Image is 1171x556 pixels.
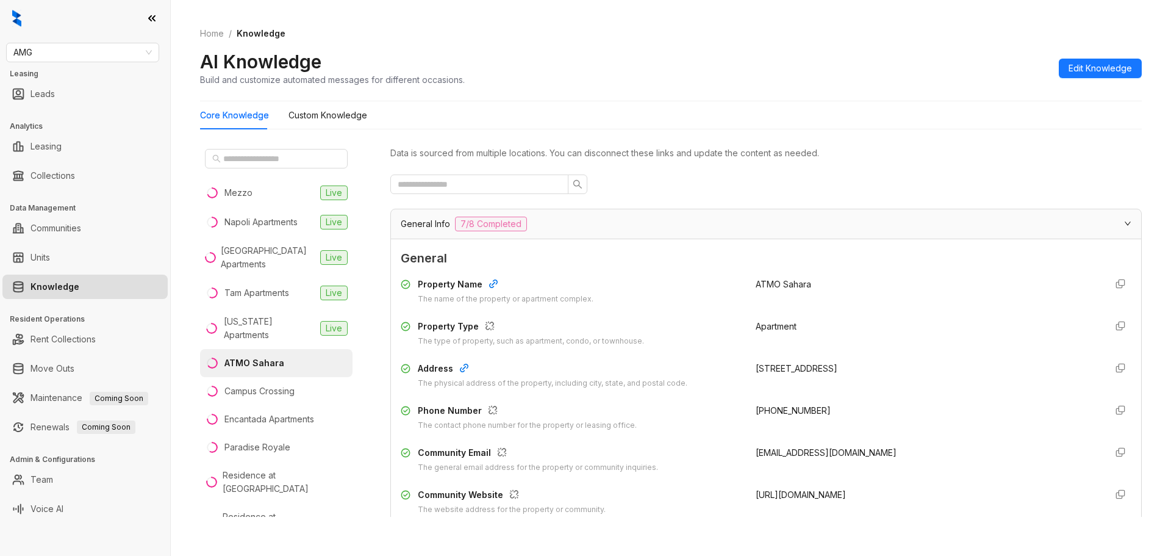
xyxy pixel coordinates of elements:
[2,82,168,106] li: Leads
[418,488,606,504] div: Community Website
[237,28,285,38] span: Knowledge
[77,421,135,434] span: Coming Soon
[2,468,168,492] li: Team
[418,462,658,474] div: The general email address for the property or community inquiries.
[30,275,79,299] a: Knowledge
[30,134,62,159] a: Leasing
[224,186,252,200] div: Mezzo
[390,146,1142,160] div: Data is sourced from multiple locations. You can disconnect these links and update the content as...
[224,413,314,426] div: Encantada Apartments
[2,497,168,521] li: Voice AI
[1059,59,1142,78] button: Edit Knowledge
[12,10,21,27] img: logo
[221,244,315,271] div: [GEOGRAPHIC_DATA] Apartments
[224,441,290,454] div: Paradise Royale
[198,27,226,40] a: Home
[2,356,168,381] li: Move Outs
[418,320,644,336] div: Property Type
[2,134,168,159] li: Leasing
[418,278,593,294] div: Property Name
[756,489,846,500] span: [URL][DOMAIN_NAME]
[418,336,644,347] div: The type of property, such as apartment, condo, or townhouse.
[30,216,81,240] a: Communities
[30,356,74,381] a: Move Outs
[223,469,348,496] div: Residence at [GEOGRAPHIC_DATA]
[10,454,170,465] h3: Admin & Configurations
[13,43,152,62] span: AMG
[200,109,269,122] div: Core Knowledge
[10,203,170,214] h3: Data Management
[212,154,221,163] span: search
[756,279,811,289] span: ATMO Sahara
[756,447,897,458] span: [EMAIL_ADDRESS][DOMAIN_NAME]
[223,510,348,537] div: Residence at [GEOGRAPHIC_DATA]
[320,186,348,200] span: Live
[30,468,53,492] a: Team
[418,446,658,462] div: Community Email
[418,294,593,305] div: The name of the property or apartment complex.
[224,356,284,370] div: ATMO Sahara
[30,245,50,270] a: Units
[10,68,170,79] h3: Leasing
[756,362,1096,375] div: [STREET_ADDRESS]
[30,164,75,188] a: Collections
[418,404,637,420] div: Phone Number
[288,109,367,122] div: Custom Knowledge
[391,209,1141,239] div: General Info7/8 Completed
[756,321,797,331] span: Apartment
[2,275,168,299] li: Knowledge
[2,245,168,270] li: Units
[1124,220,1131,227] span: expanded
[320,250,348,265] span: Live
[30,497,63,521] a: Voice AI
[224,286,289,300] div: Tam Apartments
[90,392,148,405] span: Coming Soon
[229,27,232,40] li: /
[30,415,135,439] a: RenewalsComing Soon
[200,73,465,86] div: Build and customize automated messages for different occasions.
[455,217,527,231] span: 7/8 Completed
[401,249,1131,268] span: General
[1069,62,1132,75] span: Edit Knowledge
[756,405,831,416] span: [PHONE_NUMBER]
[418,378,687,389] div: The physical address of the property, including city, state, and postal code.
[2,216,168,240] li: Communities
[418,504,606,516] div: The website address for the property or community.
[573,179,582,189] span: search
[224,385,295,398] div: Campus Crossing
[224,315,315,342] div: [US_STATE] Apartments
[2,164,168,188] li: Collections
[2,327,168,352] li: Rent Collections
[30,82,55,106] a: Leads
[401,217,450,231] span: General Info
[30,327,96,352] a: Rent Collections
[320,215,348,229] span: Live
[224,215,298,229] div: Napoli Apartments
[200,50,321,73] h2: AI Knowledge
[418,420,637,431] div: The contact phone number for the property or leasing office.
[2,386,168,410] li: Maintenance
[418,362,687,378] div: Address
[320,286,348,300] span: Live
[10,314,170,325] h3: Resident Operations
[10,121,170,132] h3: Analytics
[2,415,168,439] li: Renewals
[320,321,348,336] span: Live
